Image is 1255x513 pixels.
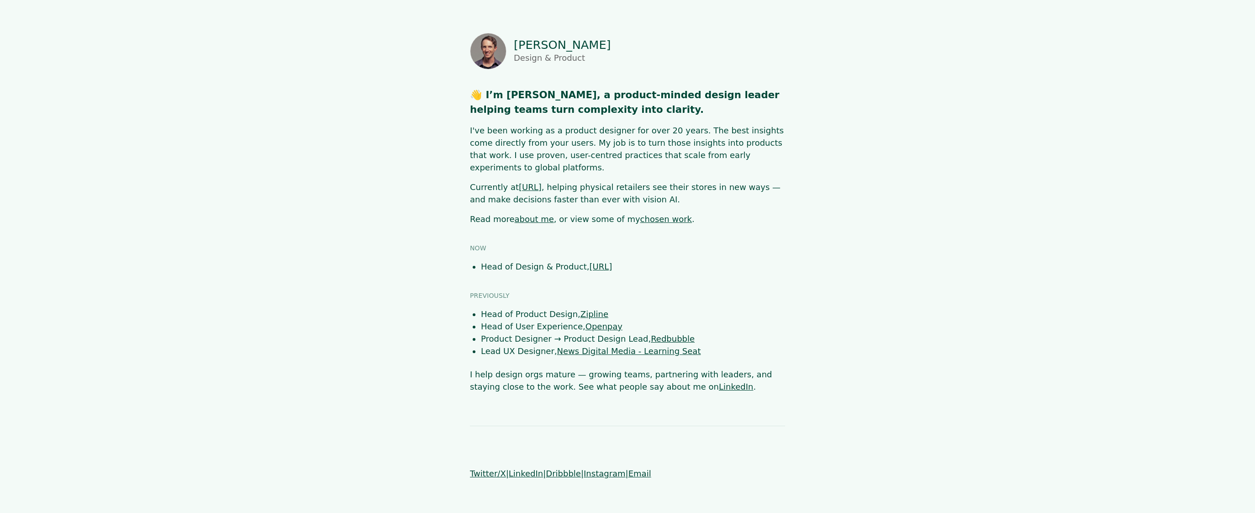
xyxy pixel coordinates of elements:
[509,469,543,478] a: LinkedIn
[470,291,785,301] h3: Previously
[585,322,622,331] a: Openpay
[519,182,542,192] a: [URL]
[470,368,785,393] p: I help design orgs mature — growing teams, partnering with leaders, and staying close to the work...
[470,88,785,117] h1: 👋 I’m [PERSON_NAME], a product-minded design leader helping teams turn complexity into clarity.
[481,308,785,320] li: Head of Product Design,
[584,469,626,478] a: Instagram
[580,309,608,319] a: Zipline
[470,213,785,225] p: Read more , or view some of my .
[470,243,785,253] h3: Now
[470,33,506,69] img: Photo of Shaun Byrne
[481,320,785,333] li: Head of User Experience,
[470,467,785,480] p: | | | |
[470,469,506,478] a: Twitter/X
[514,52,611,64] p: Design & Product
[651,334,695,344] a: Redbubble
[546,469,581,478] a: Dribbble
[481,333,785,345] li: Product Designer → Product Design Lead,
[470,181,785,206] p: Currently at , helping physical retailers see their stores in new ways — and make decisions faste...
[515,214,554,224] a: about me
[557,346,701,356] a: News Digital Media - Learning Seat
[470,124,785,174] p: I've been working as a product designer for over 20 years. The best insights come directly from y...
[719,382,753,391] a: LinkedIn
[481,345,785,357] li: Lead UX Designer,
[640,214,692,224] a: chosen work
[590,262,612,271] a: [URL]
[514,38,611,51] p: [PERSON_NAME]
[481,260,785,273] li: Head of Design & Product,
